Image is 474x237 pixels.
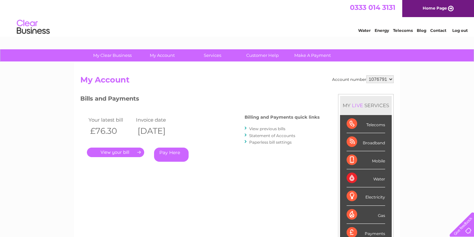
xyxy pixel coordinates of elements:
div: Mobile [347,151,385,169]
a: Blog [417,28,426,33]
a: Energy [375,28,389,33]
a: Paperless bill settings [249,140,292,145]
img: logo.png [16,17,50,37]
a: Services [185,49,240,61]
a: Telecoms [393,28,413,33]
a: Log out [452,28,468,33]
a: Water [358,28,371,33]
div: MY SERVICES [340,96,392,115]
div: Clear Business is a trading name of Verastar Limited (registered in [GEOGRAPHIC_DATA] No. 3667643... [82,4,393,32]
a: My Account [135,49,190,61]
a: Make A Payment [285,49,340,61]
h4: Billing and Payments quick links [245,115,320,120]
div: Telecoms [347,115,385,133]
h3: Bills and Payments [80,94,320,106]
td: Invoice date [134,115,182,124]
div: Electricity [347,187,385,205]
div: Account number [332,75,394,83]
th: [DATE] [134,124,182,138]
a: View previous bills [249,126,285,131]
div: LIVE [351,102,364,108]
a: . [87,148,144,157]
div: Water [347,169,385,187]
a: My Clear Business [85,49,140,61]
a: Statement of Accounts [249,133,295,138]
th: £76.30 [87,124,134,138]
a: Pay Here [154,148,189,162]
td: Your latest bill [87,115,134,124]
a: 0333 014 3131 [350,3,395,12]
div: Broadband [347,133,385,151]
a: Customer Help [235,49,290,61]
a: Contact [430,28,446,33]
div: Gas [347,206,385,224]
h2: My Account [80,75,394,88]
